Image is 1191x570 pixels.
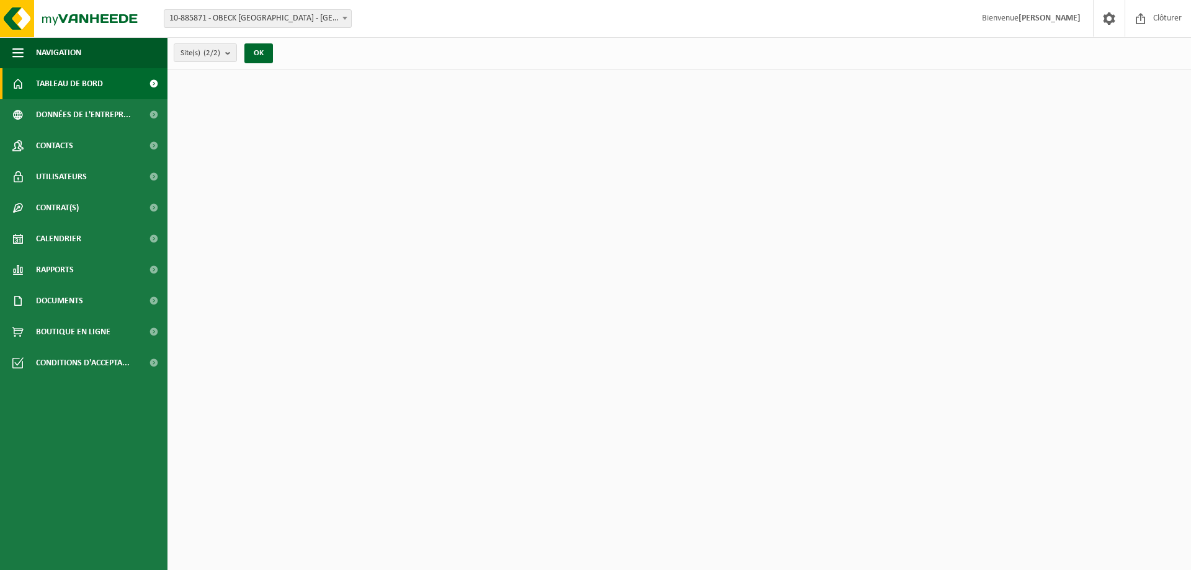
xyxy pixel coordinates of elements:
[244,43,273,63] button: OK
[36,192,79,223] span: Contrat(s)
[203,49,220,57] count: (2/2)
[36,37,81,68] span: Navigation
[181,44,220,63] span: Site(s)
[36,285,83,316] span: Documents
[36,161,87,192] span: Utilisateurs
[36,316,110,347] span: Boutique en ligne
[36,99,131,130] span: Données de l'entrepr...
[36,223,81,254] span: Calendrier
[174,43,237,62] button: Site(s)(2/2)
[36,130,73,161] span: Contacts
[36,347,130,378] span: Conditions d'accepta...
[164,10,351,27] span: 10-885871 - OBECK BELGIUM - GHISLENGHIEN
[1019,14,1081,23] strong: [PERSON_NAME]
[164,9,352,28] span: 10-885871 - OBECK BELGIUM - GHISLENGHIEN
[36,254,74,285] span: Rapports
[36,68,103,99] span: Tableau de bord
